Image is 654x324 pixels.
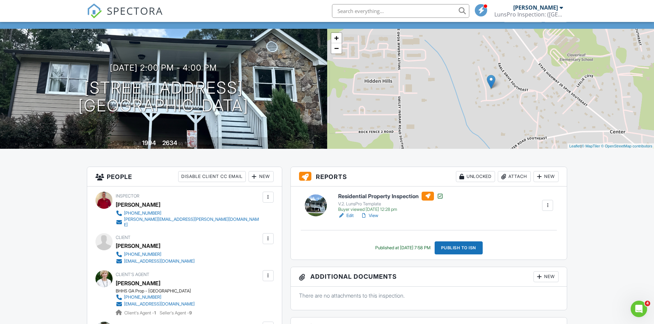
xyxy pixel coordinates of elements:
a: SPECTORA [87,9,163,24]
div: New [533,171,559,182]
div: Published at [DATE] 7:58 PM [375,245,431,251]
h6: Residential Property Inspection [338,192,444,201]
div: Unlocked [456,171,495,182]
input: Search everything... [332,4,469,18]
a: View [360,212,378,219]
a: Residential Property Inspection V.2. LunsPro Template Buyer viewed [DATE] 12:28 pm [338,192,444,212]
span: Inspector [116,193,139,199]
div: [EMAIL_ADDRESS][DOMAIN_NAME] [124,301,195,307]
strong: 9 [189,310,192,315]
span: Client [116,235,130,240]
h3: Reports [291,167,567,187]
a: [EMAIL_ADDRESS][DOMAIN_NAME] [116,258,195,265]
div: [PERSON_NAME] [116,200,160,210]
span: Client's Agent [116,272,149,277]
div: [PERSON_NAME] [513,4,558,11]
a: © MapTiler [582,144,600,148]
a: Zoom in [331,33,342,43]
div: V.2. LunsPro Template [338,201,444,207]
div: [PERSON_NAME] [116,241,160,251]
h3: [DATE] 2:00 pm - 4:00 pm [110,63,217,72]
div: [EMAIL_ADDRESS][DOMAIN_NAME] [124,259,195,264]
div: Buyer viewed [DATE] 12:28 pm [338,207,444,212]
span: Built [134,141,141,146]
div: More [544,13,567,22]
span: Client's Agent - [124,310,157,315]
a: © OpenStreetMap contributors [601,144,652,148]
span: SPECTORA [107,3,163,18]
div: [PERSON_NAME][EMAIL_ADDRESS][PERSON_NAME][DOMAIN_NAME] [124,217,261,228]
div: LunsPro Inspection: (Atlanta) [494,11,563,18]
a: Leaflet [569,144,581,148]
h1: [STREET_ADDRESS] [GEOGRAPHIC_DATA] [78,79,249,115]
a: [PERSON_NAME][EMAIL_ADDRESS][PERSON_NAME][DOMAIN_NAME] [116,217,261,228]
strong: 1 [154,310,156,315]
a: Edit [338,212,354,219]
div: 2634 [162,139,177,146]
div: New [533,271,559,282]
a: Zoom out [331,43,342,53]
div: Attach [498,171,531,182]
div: [PHONE_NUMBER] [124,295,161,300]
span: Seller's Agent - [160,310,192,315]
div: 1994 [142,139,156,146]
h3: Additional Documents [291,267,567,287]
div: Disable Client CC Email [178,171,246,182]
h3: People [87,167,282,187]
div: | [567,143,654,149]
div: [PERSON_NAME] [116,278,160,288]
p: There are no attachments to this inspection. [299,292,559,299]
div: BHHS GA Prop - [GEOGRAPHIC_DATA] [116,288,200,294]
iframe: Intercom live chat [631,301,647,317]
a: [EMAIL_ADDRESS][DOMAIN_NAME] [116,301,195,308]
a: [PHONE_NUMBER] [116,294,195,301]
a: [PHONE_NUMBER] [116,251,195,258]
div: Publish to ISN [435,241,483,254]
a: [PHONE_NUMBER] [116,210,261,217]
span: sq. ft. [178,141,188,146]
div: Client View [504,13,542,22]
div: [PHONE_NUMBER] [124,252,161,257]
div: [PHONE_NUMBER] [124,211,161,216]
div: New [249,171,274,182]
span: 4 [645,301,650,306]
img: The Best Home Inspection Software - Spectora [87,3,102,19]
